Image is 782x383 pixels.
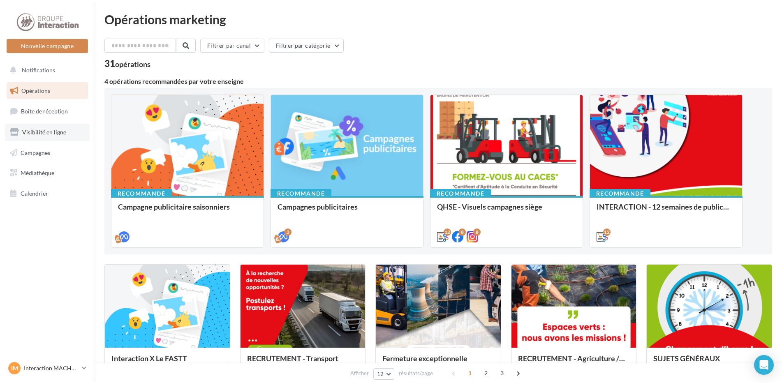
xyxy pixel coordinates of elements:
[350,369,369,377] span: Afficher
[597,203,736,219] div: INTERACTION - 12 semaines de publication
[104,78,772,85] div: 4 opérations recommandées par votre enseigne
[377,371,384,377] span: 12
[24,364,79,372] p: Interaction MACHECOUL
[458,228,466,236] div: 8
[653,354,765,371] div: SUJETS GÉNÉRAUX
[11,364,18,372] span: IM
[111,189,172,198] div: Recommandé
[399,369,433,377] span: résultats/page
[200,39,264,53] button: Filtrer par canal
[118,203,257,219] div: Campagne publicitaire saisonniers
[284,228,292,236] div: 2
[437,203,576,219] div: QHSE - Visuels campagnes siège
[115,60,150,68] div: opérations
[518,354,630,371] div: RECRUTEMENT - Agriculture / Espaces verts
[444,228,451,236] div: 12
[473,228,481,236] div: 8
[463,367,477,380] span: 1
[430,189,491,198] div: Recommandé
[5,82,90,99] a: Opérations
[479,367,493,380] span: 2
[590,189,650,198] div: Recommandé
[22,67,55,74] span: Notifications
[495,367,509,380] span: 3
[7,360,88,376] a: IM Interaction MACHECOUL
[7,39,88,53] button: Nouvelle campagne
[271,189,331,198] div: Recommandé
[269,39,344,53] button: Filtrer par catégorie
[247,354,359,371] div: RECRUTEMENT - Transport
[21,169,54,176] span: Médiathèque
[21,108,68,115] span: Boîte de réception
[21,149,50,156] span: Campagnes
[5,164,90,182] a: Médiathèque
[373,368,394,380] button: 12
[5,144,90,162] a: Campagnes
[104,59,150,68] div: 31
[5,102,90,120] a: Boîte de réception
[111,354,223,371] div: Interaction X Le FASTT
[22,129,66,136] span: Visibilité en ligne
[754,355,774,375] div: Open Intercom Messenger
[5,185,90,202] a: Calendrier
[5,62,86,79] button: Notifications
[104,13,772,25] div: Opérations marketing
[5,124,90,141] a: Visibilité en ligne
[603,228,611,236] div: 12
[382,354,494,371] div: Fermeture exceptionnelle
[21,190,48,197] span: Calendrier
[278,203,416,219] div: Campagnes publicitaires
[21,87,50,94] span: Opérations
